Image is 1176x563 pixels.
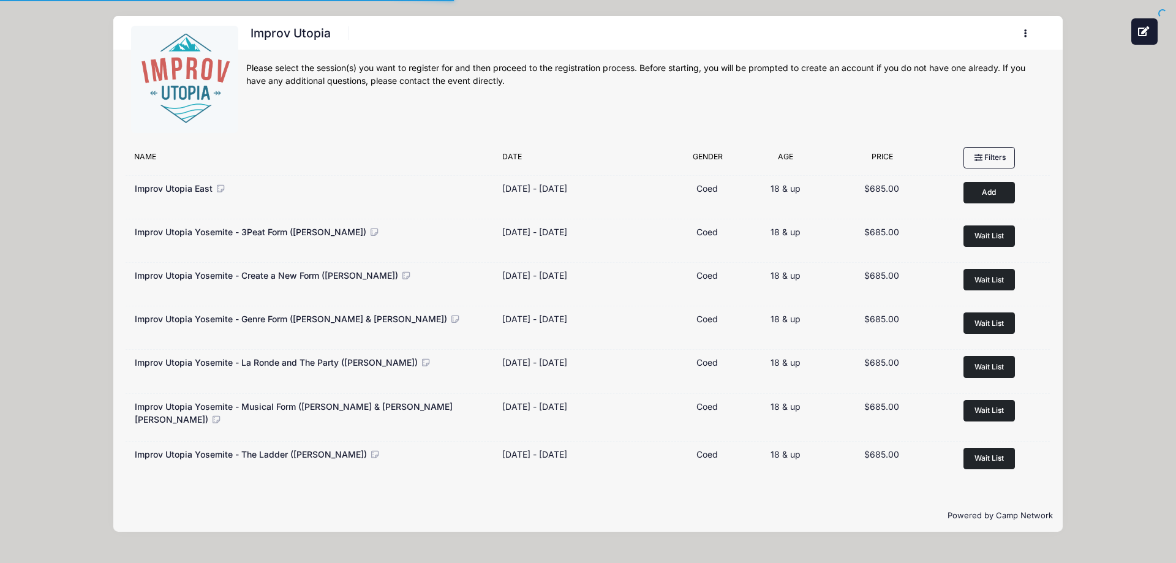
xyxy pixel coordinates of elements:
span: 18 & up [771,314,801,324]
div: Age [744,151,827,168]
span: Coed [696,401,718,412]
span: Improv Utopia East [135,183,213,194]
span: Improv Utopia Yosemite - Musical Form ([PERSON_NAME] & [PERSON_NAME] [PERSON_NAME]) [135,401,453,425]
img: logo [139,34,231,126]
button: Wait List [963,448,1015,469]
span: Improv Utopia Yosemite - Genre Form ([PERSON_NAME] & [PERSON_NAME]) [135,314,447,324]
div: [DATE] - [DATE] [502,269,567,282]
span: Coed [696,449,718,459]
span: $685.00 [864,401,899,412]
div: [DATE] - [DATE] [502,400,567,413]
div: [DATE] - [DATE] [502,312,567,325]
h1: Improv Utopia [246,23,334,44]
div: Please select the session(s) you want to register for and then proceed to the registration proces... [246,62,1045,88]
span: Improv Utopia Yosemite - 3Peat Form ([PERSON_NAME]) [135,227,366,237]
span: Wait List [974,275,1004,284]
span: Coed [696,270,718,281]
button: Add [963,182,1015,203]
span: 18 & up [771,357,801,368]
span: 18 & up [771,401,801,412]
span: Wait List [974,231,1004,240]
button: Wait List [963,356,1015,377]
span: Coed [696,227,718,237]
span: Improv Utopia Yosemite - The Ladder ([PERSON_NAME]) [135,449,367,459]
span: Coed [696,183,718,194]
p: Powered by Camp Network [123,510,1053,522]
div: [DATE] - [DATE] [502,225,567,238]
span: $685.00 [864,183,899,194]
span: Coed [696,314,718,324]
span: 18 & up [771,183,801,194]
span: Wait List [974,319,1004,328]
span: $685.00 [864,227,899,237]
span: $685.00 [864,449,899,459]
span: Coed [696,357,718,368]
button: Wait List [963,400,1015,421]
span: $685.00 [864,270,899,281]
div: [DATE] - [DATE] [502,356,567,369]
span: $685.00 [864,314,899,324]
span: Improv Utopia Yosemite - Create a New Form ([PERSON_NAME]) [135,270,398,281]
div: Date [496,151,671,168]
div: [DATE] - [DATE] [502,182,567,195]
div: Price [827,151,937,168]
button: Wait List [963,269,1015,290]
button: Filters [963,147,1015,168]
div: [DATE] - [DATE] [502,448,567,461]
span: Wait List [974,362,1004,371]
div: Gender [671,151,744,168]
span: $685.00 [864,357,899,368]
button: Wait List [963,225,1015,247]
span: 18 & up [771,449,801,459]
span: Wait List [974,406,1004,415]
span: 18 & up [771,270,801,281]
span: Improv Utopia Yosemite - La Ronde and The Party ([PERSON_NAME]) [135,357,418,368]
span: 18 & up [771,227,801,237]
button: Wait List [963,312,1015,334]
div: Name [128,151,496,168]
span: Wait List [974,453,1004,463]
